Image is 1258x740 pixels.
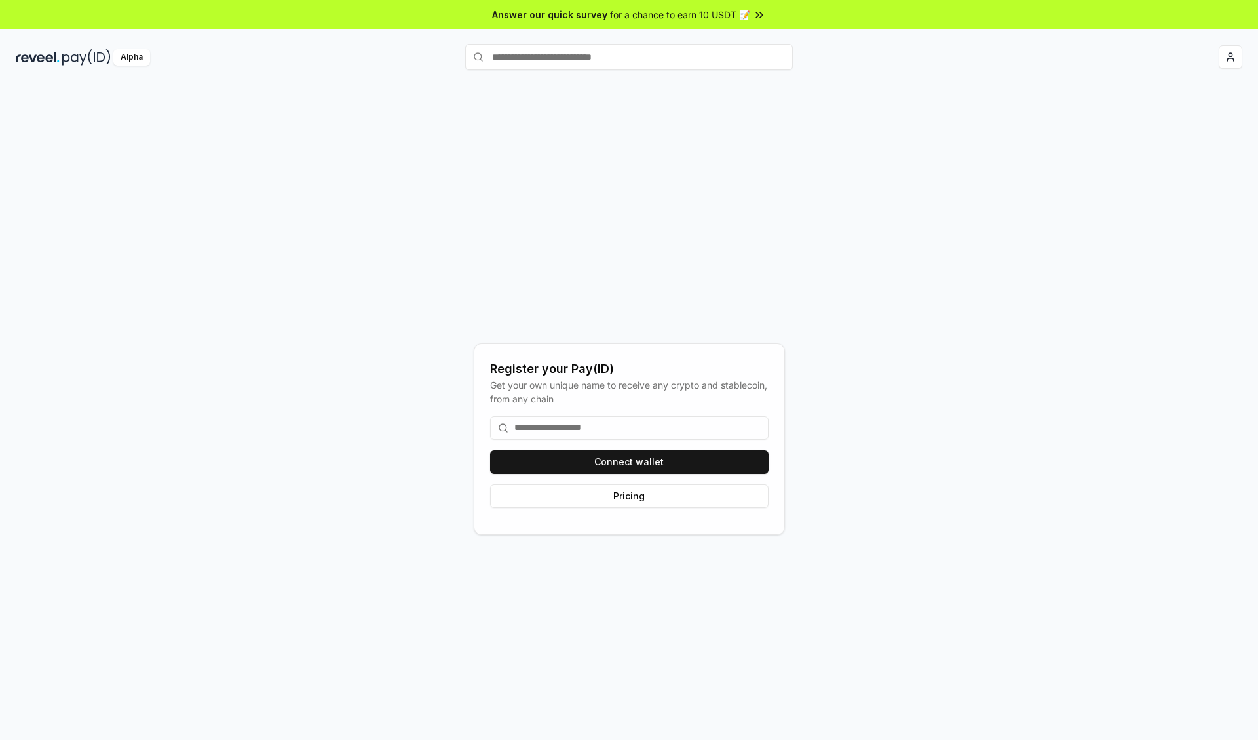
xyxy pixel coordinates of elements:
img: reveel_dark [16,49,60,66]
span: for a chance to earn 10 USDT 📝 [610,8,750,22]
button: Connect wallet [490,450,769,474]
img: pay_id [62,49,111,66]
span: Answer our quick survey [492,8,607,22]
div: Alpha [113,49,150,66]
div: Register your Pay(ID) [490,360,769,378]
button: Pricing [490,484,769,508]
div: Get your own unique name to receive any crypto and stablecoin, from any chain [490,378,769,406]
